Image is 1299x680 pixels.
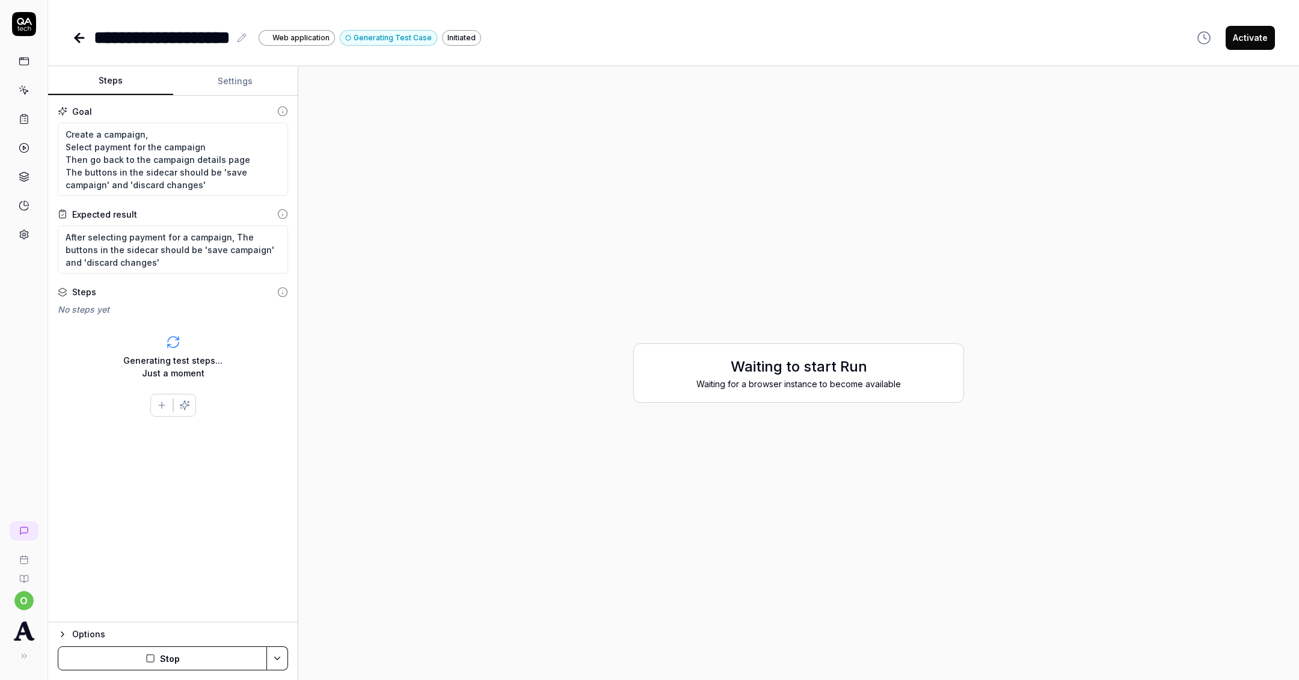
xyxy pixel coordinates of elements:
a: Documentation [5,565,43,584]
a: New conversation [10,521,38,541]
span: Web application [272,32,330,43]
h2: Waiting to start Run [646,356,951,378]
a: Web application [259,29,335,46]
button: Activate [1226,26,1275,50]
img: Acast Logo [13,620,35,642]
button: Acast Logo [5,610,43,644]
div: Steps [72,286,96,298]
div: Goal [72,105,92,118]
div: Options [72,627,288,642]
a: Book a call with us [5,545,43,565]
button: o [14,591,34,610]
button: Stop [58,646,267,670]
button: View version history [1190,26,1218,50]
button: Options [58,627,288,642]
button: Generating Test Case [340,30,437,46]
button: Settings [173,67,298,96]
div: Initiated [442,30,481,46]
div: No steps yet [58,303,288,316]
div: Expected result [72,208,137,221]
div: Generating test steps... Just a moment [123,354,223,379]
button: Steps [48,67,173,96]
div: Waiting for a browser instance to become available [646,378,951,390]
